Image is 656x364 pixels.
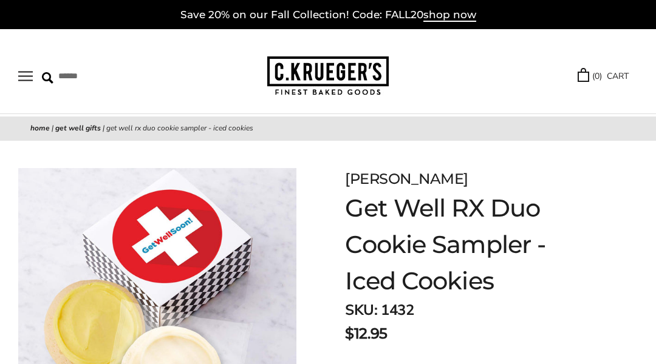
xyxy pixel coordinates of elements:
[55,123,101,133] a: Get Well Gifts
[42,67,166,86] input: Search
[42,72,53,84] img: Search
[578,69,629,83] a: (0) CART
[30,123,626,135] nav: breadcrumbs
[345,168,595,190] div: [PERSON_NAME]
[381,300,414,320] span: 1432
[18,71,33,81] button: Open navigation
[267,56,389,96] img: C.KRUEGER'S
[180,8,476,22] a: Save 20% on our Fall Collection! Code: FALL20shop now
[345,190,595,299] h1: Get Well RX Duo Cookie Sampler - Iced Cookies
[106,123,253,133] span: Get Well RX Duo Cookie Sampler - Iced Cookies
[30,123,50,133] a: Home
[52,123,53,133] span: |
[345,300,377,320] strong: SKU:
[423,8,476,22] span: shop now
[103,123,104,133] span: |
[345,323,387,345] span: $12.95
